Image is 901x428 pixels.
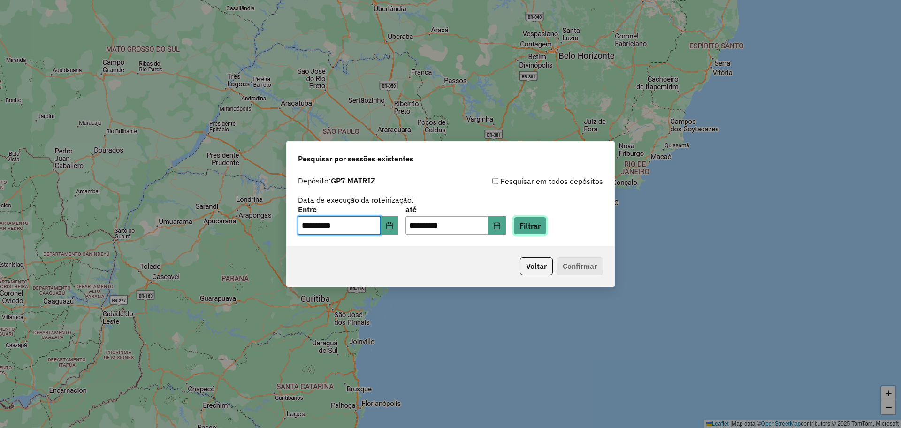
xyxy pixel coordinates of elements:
span: Pesquisar por sessões existentes [298,153,413,164]
div: Pesquisar em todos depósitos [450,176,603,187]
strong: GP7 MATRIZ [331,176,375,185]
label: Depósito: [298,175,375,186]
label: até [405,204,505,215]
button: Choose Date [488,216,506,235]
label: Data de execução da roteirização: [298,194,414,206]
label: Entre [298,204,398,215]
button: Choose Date [381,216,398,235]
button: Filtrar [513,217,547,235]
button: Voltar [520,257,553,275]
